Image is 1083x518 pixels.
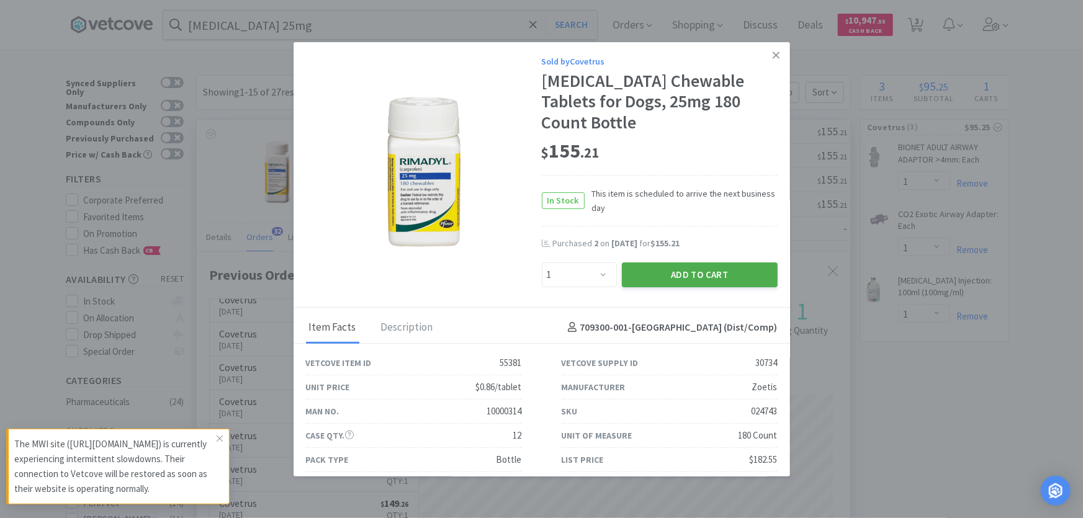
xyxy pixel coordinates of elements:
[622,262,778,287] button: Add to Cart
[346,93,501,248] img: c8cd9e94ca634a87bd35716ab39d6020_30734.png
[752,380,778,395] div: Zoetis
[513,428,522,443] div: 12
[562,380,626,394] div: Manufacturer
[14,437,217,496] p: The MWI site ([URL][DOMAIN_NAME]) is currently experiencing intermittent slowdowns. Their connect...
[752,404,778,419] div: 024743
[542,71,778,133] div: [MEDICAL_DATA] Chewable Tablets for Dogs, 25mg 180 Count Bottle
[542,138,600,163] span: 155
[562,453,604,467] div: List Price
[651,238,680,249] span: $155.21
[306,404,339,418] div: Man No.
[563,319,778,336] h4: 709300-001 - [GEOGRAPHIC_DATA] (Dist/Comp)
[487,404,522,419] div: 10000314
[595,238,599,249] span: 2
[378,313,436,344] div: Description
[476,380,522,395] div: $0.86/tablet
[1041,476,1071,506] div: Open Intercom Messenger
[306,429,354,442] div: Case Qty.
[581,144,600,161] span: . 21
[562,356,639,370] div: Vetcove Supply ID
[553,238,778,250] div: Purchased on for
[585,187,778,215] span: This item is scheduled to arrive the next business day
[542,55,778,68] div: Sold by Covetrus
[306,356,372,370] div: Vetcove Item ID
[306,313,359,344] div: Item Facts
[542,193,584,208] span: In Stock
[612,238,638,249] span: [DATE]
[756,355,778,370] div: 30734
[542,144,549,161] span: $
[306,380,350,394] div: Unit Price
[750,452,778,467] div: $182.55
[306,453,349,467] div: Pack Type
[500,355,522,370] div: 55381
[497,452,522,467] div: Bottle
[562,429,632,442] div: Unit of Measure
[562,404,578,418] div: SKU
[739,428,778,443] div: 180 Count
